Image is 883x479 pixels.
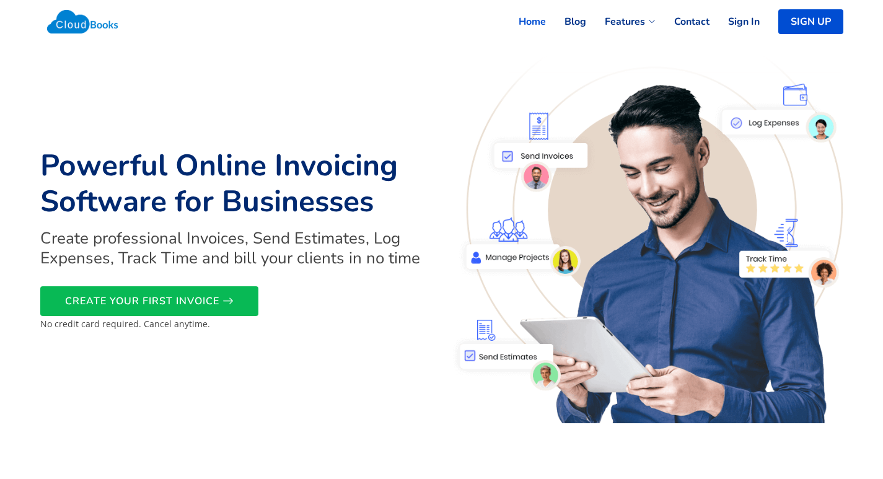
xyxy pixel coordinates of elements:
[500,8,546,35] a: Home
[656,8,709,35] a: Contact
[605,14,645,29] span: Features
[40,148,434,219] h1: Powerful Online Invoicing Software for Businesses
[40,3,125,40] img: Cloudbooks Logo
[40,229,434,267] h2: Create professional Invoices, Send Estimates, Log Expenses, Track Time and bill your clients in n...
[586,8,656,35] a: Features
[40,286,258,316] a: CREATE YOUR FIRST INVOICE
[778,9,843,34] a: SIGN UP
[546,8,586,35] a: Blog
[709,8,760,35] a: Sign In
[40,318,210,330] small: No credit card required. Cancel anytime.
